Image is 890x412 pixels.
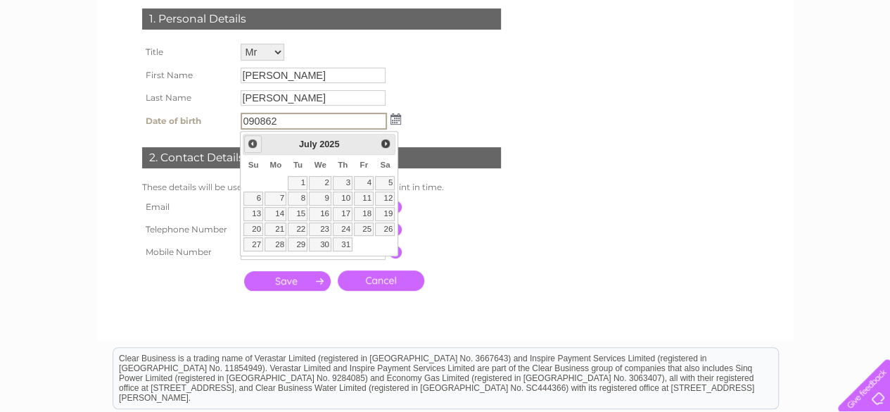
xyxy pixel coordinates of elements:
[375,223,395,237] a: 26
[309,192,331,206] a: 9
[139,196,237,218] th: Email
[139,241,237,263] th: Mobile Number
[139,87,237,109] th: Last Name
[354,192,374,206] a: 11
[113,8,778,68] div: Clear Business is a trading name of Verastar Limited (registered in [GEOGRAPHIC_DATA] No. 3667643...
[248,161,259,169] span: Sunday
[354,223,374,237] a: 25
[288,176,307,190] a: 1
[375,192,395,206] a: 12
[265,192,286,206] a: 7
[139,40,237,64] th: Title
[717,60,759,70] a: Telecoms
[247,138,258,149] span: Prev
[796,60,831,70] a: Contact
[768,60,788,70] a: Blog
[288,237,307,251] a: 29
[265,237,286,251] a: 28
[309,207,331,221] a: 16
[299,139,317,149] span: July
[319,139,339,149] span: 2025
[31,37,103,80] img: logo.png
[625,7,722,25] a: 0333 014 3131
[678,60,708,70] a: Energy
[333,207,352,221] a: 17
[309,237,331,251] a: 30
[243,237,263,251] a: 27
[375,207,395,221] a: 19
[390,113,401,125] img: ...
[139,109,237,133] th: Date of birth
[269,161,281,169] span: Monday
[338,270,424,291] a: Cancel
[142,8,501,30] div: 1. Personal Details
[360,161,368,169] span: Friday
[314,161,326,169] span: Wednesday
[375,176,395,190] a: 5
[265,223,286,237] a: 21
[380,161,390,169] span: Saturday
[244,271,331,291] input: Submit
[244,135,262,153] a: Prev
[333,192,352,206] a: 10
[288,223,307,237] a: 22
[288,207,307,221] a: 15
[288,192,307,206] a: 8
[844,60,877,70] a: Log out
[377,136,393,152] a: Next
[642,60,669,70] a: Water
[354,207,374,221] a: 18
[354,176,374,190] a: 4
[139,218,237,241] th: Telephone Number
[139,64,237,87] th: First Name
[243,192,263,206] a: 6
[243,223,263,237] a: 20
[139,179,504,196] td: These details will be used if we need to contact you at any point in time.
[309,176,331,190] a: 2
[293,161,303,169] span: Tuesday
[380,138,391,149] span: Next
[333,176,352,190] a: 3
[243,207,263,221] a: 13
[338,161,348,169] span: Thursday
[265,207,286,221] a: 14
[309,223,331,237] a: 23
[333,237,352,251] a: 31
[142,147,501,168] div: 2. Contact Details
[333,223,352,237] a: 24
